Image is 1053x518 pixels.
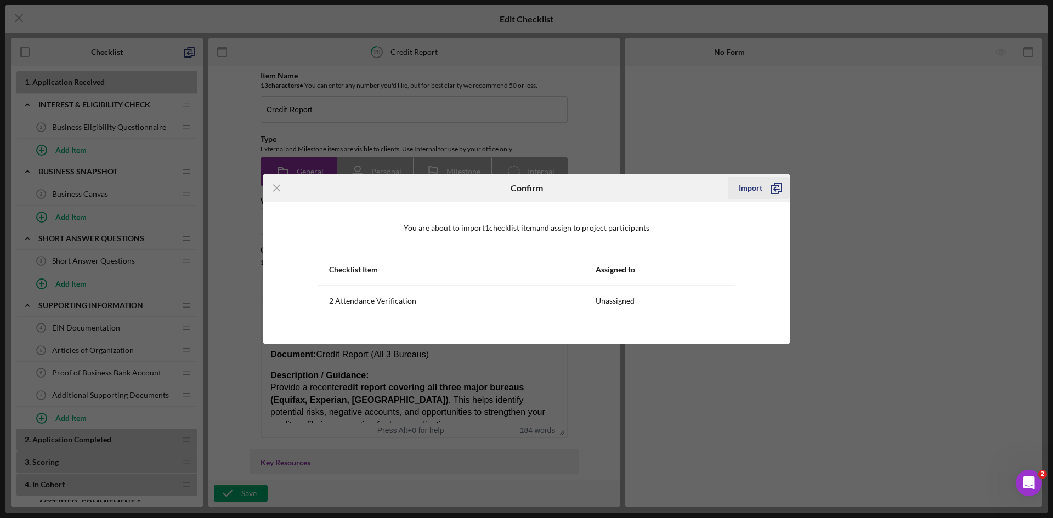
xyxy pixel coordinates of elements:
b: Assigned to [596,265,635,274]
span: 2 [1038,470,1047,479]
strong: Description / Guidance: [9,70,107,79]
p: Provide a recent . This helps identify potential risks, negative accounts, and opportunities to s... [9,69,296,130]
button: Import [728,177,790,199]
h1: ✅ Credit Report Requirement [9,12,296,36]
div: Unassigned [596,297,724,305]
b: Checklist Item [329,265,378,274]
div: Import [739,177,762,199]
strong: credit report covering all three major bureaus (Equifax, Experian, [GEOGRAPHIC_DATA]) [9,82,262,104]
h6: Confirm [511,183,543,193]
p: Credit Report (All 3 Bureaus) [9,48,296,60]
div: 2 Attendance Verification [329,297,416,305]
body: Rich Text Area. Press ALT-0 for help. [9,12,296,511]
strong: Document: [9,49,55,59]
iframe: Intercom live chat [1016,470,1042,496]
div: You are about to import 1 checklist item and assign to project participants [318,224,735,232]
